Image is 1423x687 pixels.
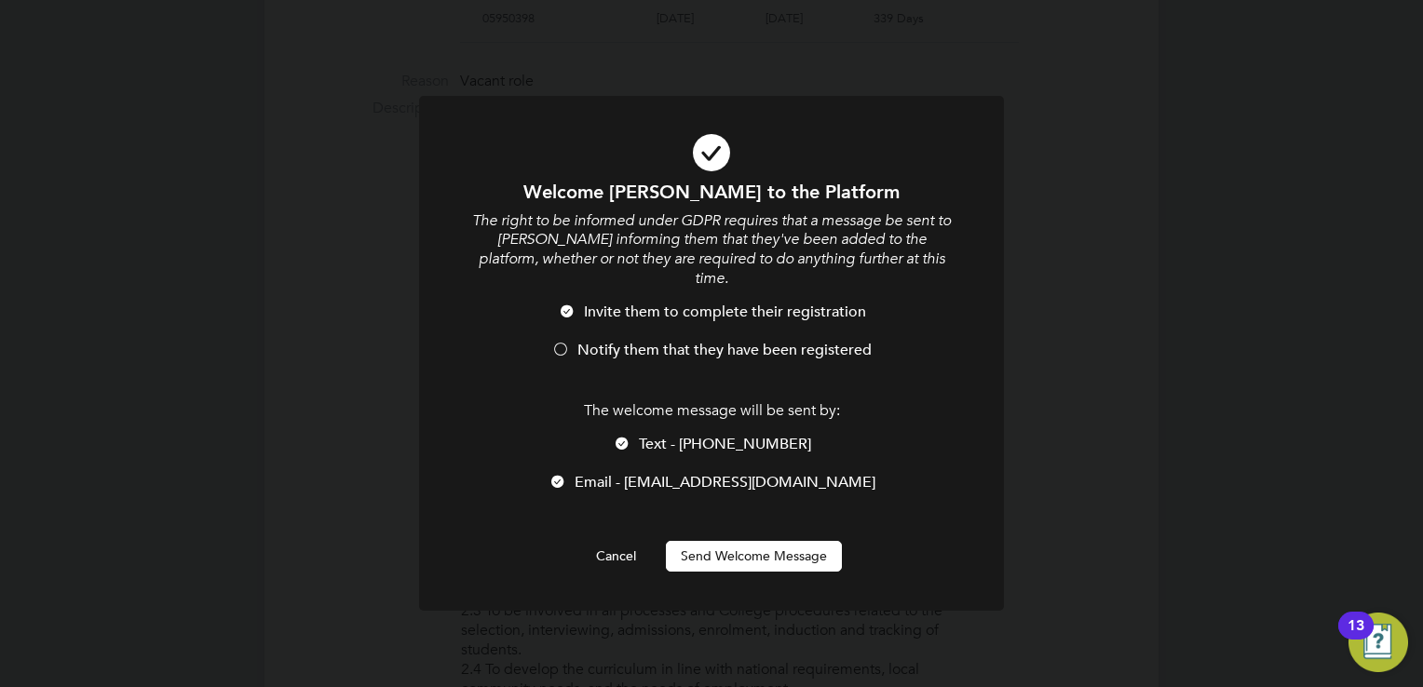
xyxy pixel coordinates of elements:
div: 13 [1348,626,1364,650]
span: Text - [PHONE_NUMBER] [639,435,811,453]
i: The right to be informed under GDPR requires that a message be sent to [PERSON_NAME] informing th... [472,211,951,288]
button: Send Welcome Message [666,541,842,571]
p: The welcome message will be sent by: [469,401,954,421]
button: Open Resource Center, 13 new notifications [1348,613,1408,672]
button: Cancel [581,541,651,571]
h1: Welcome [PERSON_NAME] to the Platform [469,180,954,204]
span: Notify them that they have been registered [577,341,872,359]
span: Invite them to complete their registration [584,303,866,321]
span: Email - [EMAIL_ADDRESS][DOMAIN_NAME] [575,473,875,492]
